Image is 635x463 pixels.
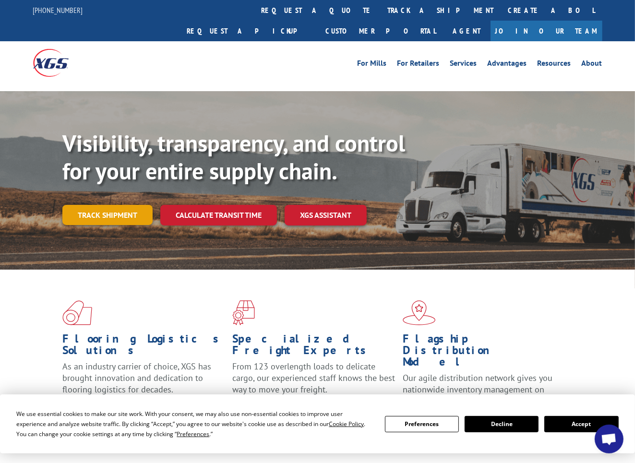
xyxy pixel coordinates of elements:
[595,425,623,453] div: Open chat
[358,59,387,70] a: For Mills
[62,128,405,186] b: Visibility, transparency, and control for your entire supply chain.
[403,372,553,406] span: Our agile distribution network gives you nationwide inventory management on demand.
[232,361,395,404] p: From 123 overlength loads to delicate cargo, our experienced staff knows the best way to move you...
[319,21,443,41] a: Customer Portal
[538,59,571,70] a: Resources
[491,21,602,41] a: Join Our Team
[443,21,491,41] a: Agent
[177,430,209,438] span: Preferences
[544,416,618,432] button: Accept
[488,59,527,70] a: Advantages
[465,416,539,432] button: Decline
[232,300,255,325] img: xgs-icon-focused-on-flooring-red
[397,59,440,70] a: For Retailers
[33,5,83,15] a: [PHONE_NUMBER]
[329,420,364,428] span: Cookie Policy
[62,205,153,225] a: Track shipment
[62,300,92,325] img: xgs-icon-total-supply-chain-intelligence-red
[450,59,477,70] a: Services
[16,409,373,439] div: We use essential cookies to make our site work. With your consent, we may also use non-essential ...
[403,300,436,325] img: xgs-icon-flagship-distribution-model-red
[285,205,367,226] a: XGS ASSISTANT
[62,361,211,395] span: As an industry carrier of choice, XGS has brought innovation and dedication to flooring logistics...
[582,59,602,70] a: About
[180,21,319,41] a: Request a pickup
[232,333,395,361] h1: Specialized Freight Experts
[385,416,459,432] button: Preferences
[62,333,225,361] h1: Flooring Logistics Solutions
[160,205,277,226] a: Calculate transit time
[403,333,565,372] h1: Flagship Distribution Model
